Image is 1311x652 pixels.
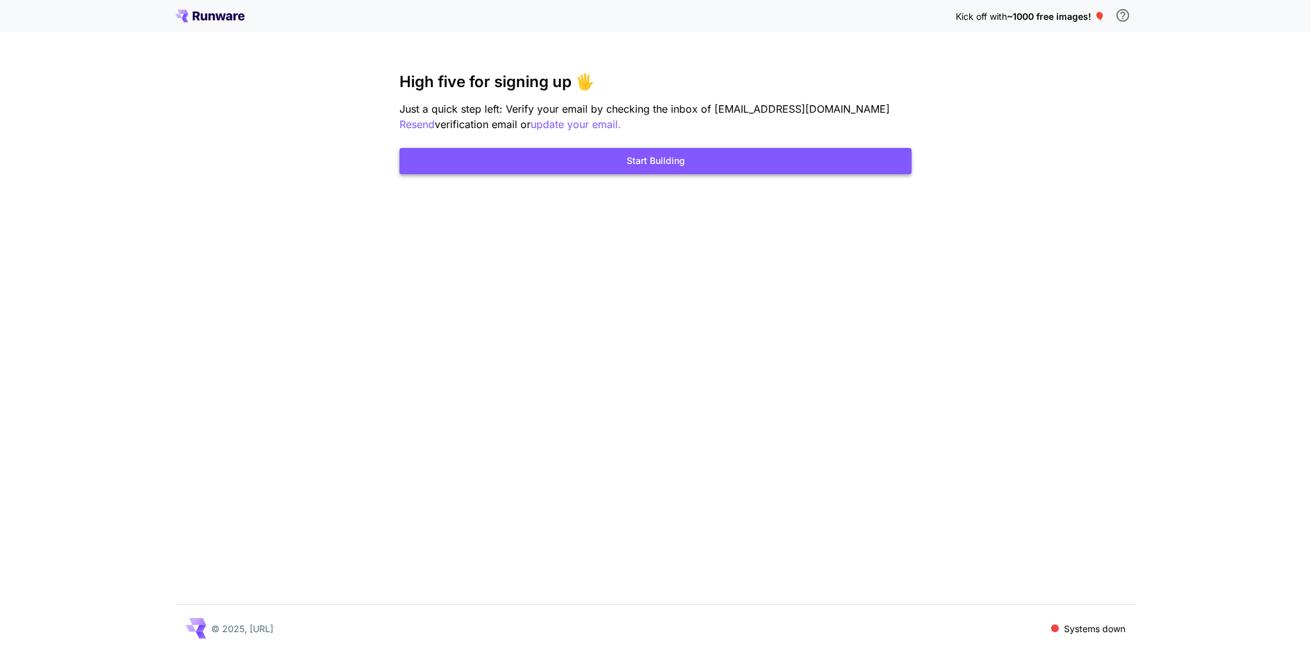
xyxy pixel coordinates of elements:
[1110,3,1136,28] button: In order to qualify for free credit, you need to sign up with a business email address and click ...
[531,117,621,133] button: update your email.
[399,73,912,91] h3: High five for signing up 🖐️
[399,102,890,115] span: Just a quick step left: Verify your email by checking the inbox of [EMAIL_ADDRESS][DOMAIN_NAME]
[399,117,435,133] button: Resend
[399,148,912,174] button: Start Building
[435,118,531,131] span: verification email or
[1064,622,1125,635] p: Systems down
[1007,11,1105,22] span: ~1000 free images! 🎈
[956,11,1007,22] span: Kick off with
[211,622,273,635] p: © 2025, [URL]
